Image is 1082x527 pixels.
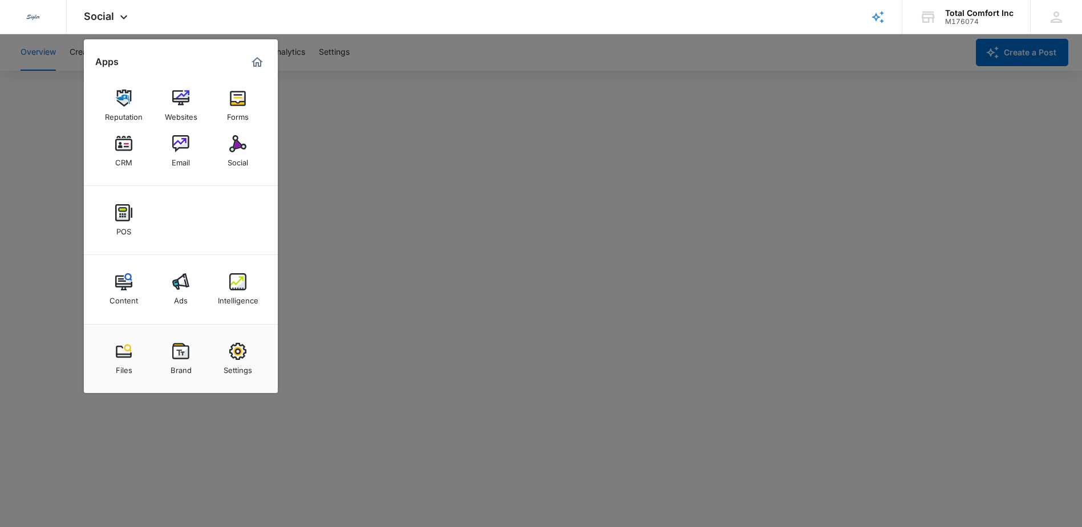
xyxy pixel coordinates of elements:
div: Intelligence [218,290,258,305]
a: Files [102,337,145,380]
div: Forms [227,107,249,121]
a: CRM [102,129,145,173]
a: Reputation [102,84,145,127]
span: Social [84,10,114,22]
div: Reputation [105,107,143,121]
div: CRM [115,152,132,167]
a: Marketing 360® Dashboard [248,53,266,71]
a: Brand [159,337,202,380]
div: Ads [174,290,188,305]
div: Brand [171,360,192,375]
div: account id [945,18,1014,26]
a: Forms [216,84,260,127]
a: Settings [216,337,260,380]
a: Intelligence [216,267,260,311]
div: Content [110,290,138,305]
h2: Apps [95,56,119,67]
div: Websites [165,107,197,121]
div: Email [172,152,190,167]
img: Sigler Corporate [23,7,43,27]
a: POS [102,198,145,242]
a: Social [216,129,260,173]
a: Email [159,129,202,173]
div: account name [945,9,1014,18]
a: Websites [159,84,202,127]
div: Files [116,360,132,375]
a: Ads [159,267,202,311]
a: Content [102,267,145,311]
div: POS [116,221,131,236]
div: Settings [224,360,252,375]
div: Social [228,152,248,167]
